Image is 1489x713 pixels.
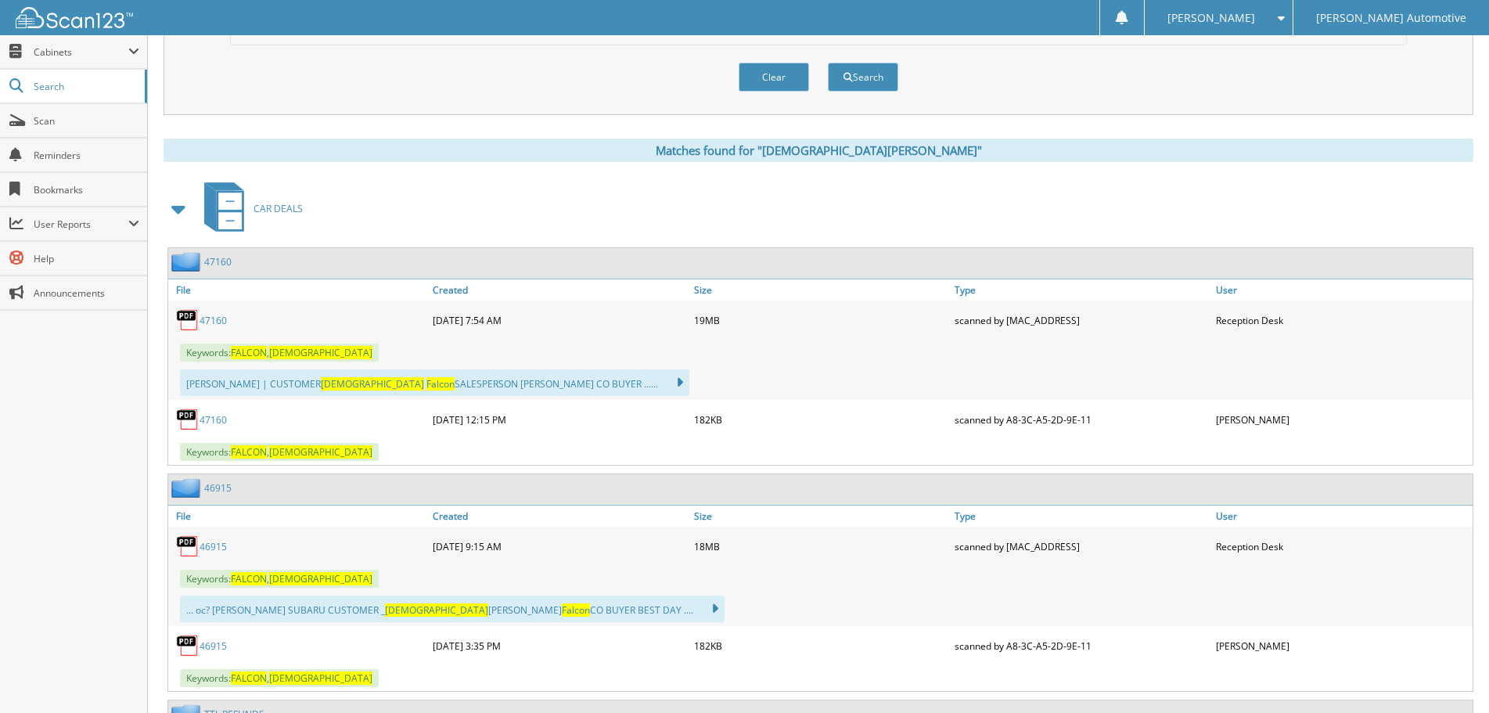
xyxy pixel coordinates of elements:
[429,404,689,435] div: [DATE] 12:15 PM
[200,540,227,553] a: 46915
[690,630,951,661] div: 182KB
[180,596,725,622] div: ... oc? [PERSON_NAME] SUBARU CUSTOMER _ [PERSON_NAME] CO BUYER BEST DAY ....
[429,506,689,527] a: Created
[204,481,232,495] a: 46915
[34,252,139,265] span: Help
[690,506,951,527] a: Size
[1411,638,1489,713] iframe: Chat Widget
[951,404,1211,435] div: scanned by A8-3C-A5-2D-9E-11
[269,445,372,459] span: [DEMOGRAPHIC_DATA]
[690,404,951,435] div: 182KB
[690,531,951,562] div: 18MB
[429,531,689,562] div: [DATE] 9:15 AM
[176,308,200,332] img: PDF.png
[739,63,809,92] button: Clear
[176,634,200,657] img: PDF.png
[426,377,455,391] span: Falcon
[231,445,267,459] span: FALCON
[269,672,372,685] span: [DEMOGRAPHIC_DATA]
[176,408,200,431] img: PDF.png
[1212,531,1473,562] div: Reception Desk
[231,572,267,585] span: FALCON
[34,286,139,300] span: Announcements
[690,304,951,336] div: 19MB
[1212,279,1473,301] a: User
[269,346,372,359] span: [DEMOGRAPHIC_DATA]
[34,218,128,231] span: User Reports
[34,114,139,128] span: Scan
[34,149,139,162] span: Reminders
[951,630,1211,661] div: scanned by A8-3C-A5-2D-9E-11
[16,7,133,28] img: scan123-logo-white.svg
[180,369,689,396] div: [PERSON_NAME] | CUSTOMER SALESPERSON [PERSON_NAME] CO BUYER ......
[200,639,227,653] a: 46915
[1212,506,1473,527] a: User
[562,603,590,617] span: Falcon
[951,506,1211,527] a: Type
[180,344,379,362] span: Keywords: ,
[34,183,139,196] span: Bookmarks
[204,255,232,268] a: 47160
[385,603,488,617] span: [DEMOGRAPHIC_DATA]
[269,572,372,585] span: [DEMOGRAPHIC_DATA]
[200,314,227,327] a: 47160
[34,45,128,59] span: Cabinets
[168,506,429,527] a: File
[171,478,204,498] img: folder2.png
[200,413,227,427] a: 47160
[429,279,689,301] a: Created
[254,202,303,215] span: CAR DEALS
[429,304,689,336] div: [DATE] 7:54 AM
[34,80,137,93] span: Search
[164,139,1473,162] div: Matches found for "[DEMOGRAPHIC_DATA][PERSON_NAME]"
[951,531,1211,562] div: scanned by [MAC_ADDRESS]
[1212,304,1473,336] div: Reception Desk
[1167,13,1255,23] span: [PERSON_NAME]
[176,535,200,558] img: PDF.png
[231,672,267,685] span: FALCON
[951,279,1211,301] a: Type
[1212,404,1473,435] div: [PERSON_NAME]
[1212,630,1473,661] div: [PERSON_NAME]
[690,279,951,301] a: Size
[231,346,267,359] span: FALCON
[180,669,379,687] span: Keywords: ,
[321,377,424,391] span: [DEMOGRAPHIC_DATA]
[828,63,898,92] button: Search
[195,178,303,239] a: CAR DEALS
[180,443,379,461] span: Keywords: ,
[168,279,429,301] a: File
[171,252,204,272] img: folder2.png
[429,630,689,661] div: [DATE] 3:35 PM
[1316,13,1466,23] span: [PERSON_NAME] Automotive
[180,570,379,588] span: Keywords: ,
[951,304,1211,336] div: scanned by [MAC_ADDRESS]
